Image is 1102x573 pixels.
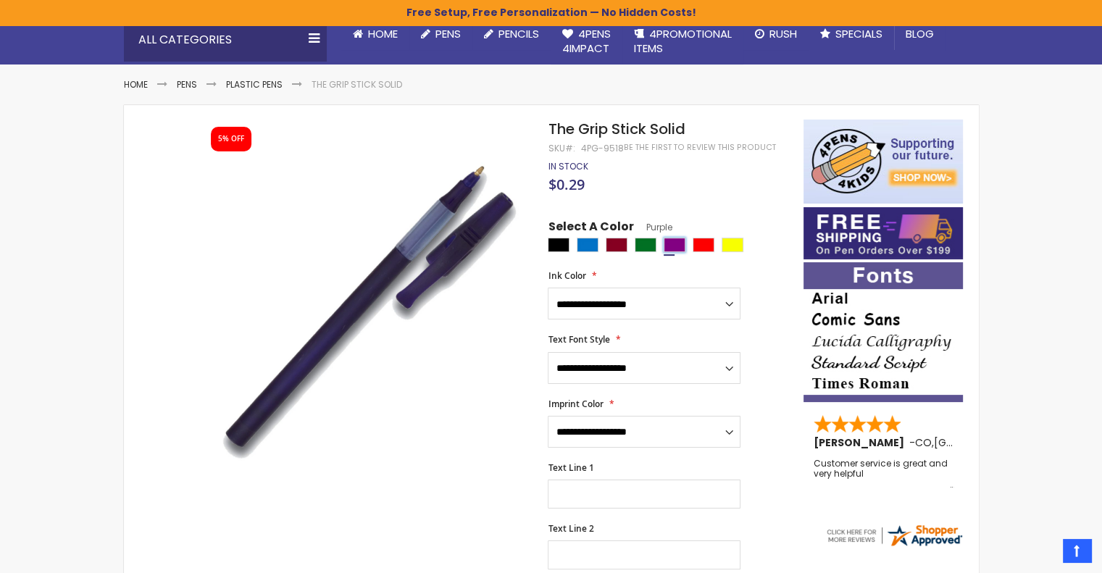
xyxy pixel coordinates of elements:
div: Customer service is great and very helpful [814,459,954,490]
div: Burgundy [606,238,627,252]
a: 4PROMOTIONALITEMS [622,18,743,65]
div: All Categories [124,18,327,62]
span: [GEOGRAPHIC_DATA] [934,435,1040,450]
a: Pens [409,18,472,50]
span: [PERSON_NAME] [814,435,909,450]
strong: SKU [548,142,575,154]
span: Text Font Style [548,333,609,346]
div: Availability [548,161,588,172]
span: Specials [835,26,882,41]
span: In stock [548,160,588,172]
div: Blue Light [577,238,598,252]
span: The Grip Stick Solid [548,119,685,139]
span: Text Line 2 [548,522,593,535]
a: Top [1063,539,1091,562]
img: Free shipping on orders over $199 [803,207,963,259]
div: 4PG-9518 [580,143,623,154]
div: Purple [664,238,685,252]
span: Ink Color [548,269,585,282]
a: Plastic Pens [226,78,283,91]
div: Yellow [722,238,743,252]
a: Home [341,18,409,50]
span: Pens [435,26,461,41]
a: Be the first to review this product [623,142,775,153]
span: Blog [906,26,934,41]
img: 4pens.com widget logo [825,522,964,548]
img: font-personalization-examples [803,262,963,402]
span: Text Line 1 [548,461,593,474]
img: grip_stick_side_solid_blue_1_2.jpg [197,141,528,472]
a: Rush [743,18,809,50]
span: Purple [633,221,672,233]
a: Blog [894,18,946,50]
li: The Grip Stick Solid [312,79,402,91]
span: CO [915,435,932,450]
span: - , [909,435,1040,450]
a: Pens [177,78,197,91]
span: Select A Color [548,219,633,238]
a: 4pens.com certificate URL [825,539,964,551]
span: Home [368,26,398,41]
div: Black [548,238,569,252]
a: Pencils [472,18,551,50]
div: Green [635,238,656,252]
div: Red [693,238,714,252]
span: 4PROMOTIONAL ITEMS [634,26,732,56]
div: 5% OFF [218,134,244,144]
span: Pencils [498,26,539,41]
span: 4Pens 4impact [562,26,611,56]
span: $0.29 [548,175,584,194]
a: Home [124,78,148,91]
span: Imprint Color [548,398,603,410]
span: Rush [769,26,797,41]
img: 4pens 4 kids [803,120,963,204]
a: 4Pens4impact [551,18,622,65]
a: Specials [809,18,894,50]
